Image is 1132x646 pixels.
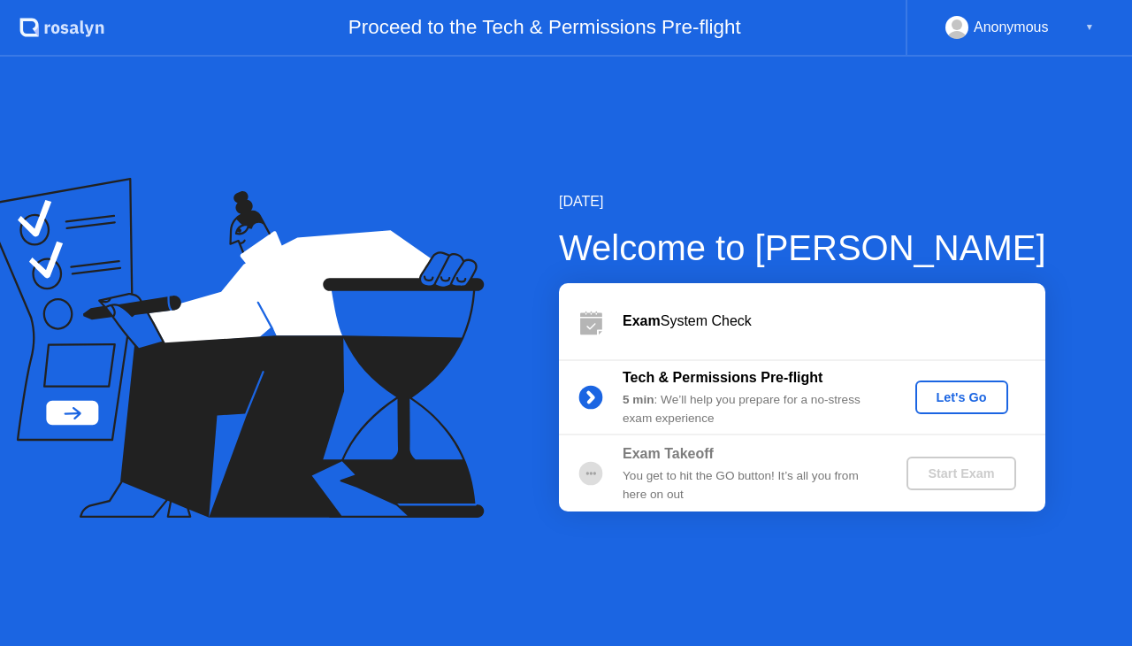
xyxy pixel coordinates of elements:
[974,16,1049,39] div: Anonymous
[623,313,661,328] b: Exam
[922,390,1001,404] div: Let's Go
[559,221,1046,274] div: Welcome to [PERSON_NAME]
[559,191,1046,212] div: [DATE]
[1085,16,1094,39] div: ▼
[906,457,1015,490] button: Start Exam
[623,311,1045,332] div: System Check
[623,370,822,385] b: Tech & Permissions Pre-flight
[623,391,877,427] div: : We’ll help you prepare for a no-stress exam experience
[623,446,714,461] b: Exam Takeoff
[623,393,654,406] b: 5 min
[915,381,1008,414] button: Let's Go
[623,467,877,504] div: You get to hit the GO button! It’s all you from here on out
[914,466,1008,481] div: Start Exam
